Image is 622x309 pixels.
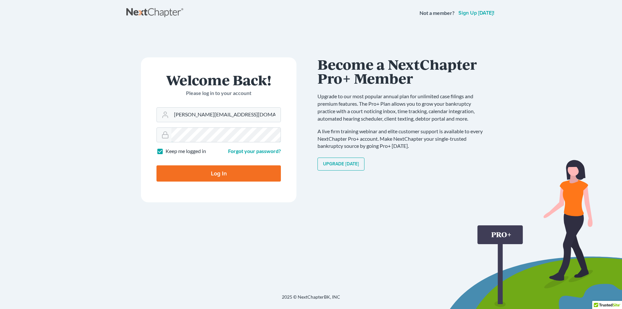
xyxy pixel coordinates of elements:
[317,128,489,150] p: A live firm training webinar and elite customer support is available to every NextChapter Pro+ ac...
[317,93,489,122] p: Upgrade to our most popular annual plan for unlimited case filings and premium features. The Pro+...
[420,9,455,17] strong: Not a member?
[126,294,496,305] div: 2025 © NextChapterBK, INC
[457,10,496,16] a: Sign up [DATE]!
[166,148,206,155] label: Keep me logged in
[156,73,281,87] h1: Welcome Back!
[317,158,364,171] a: Upgrade [DATE]
[156,89,281,97] p: Please log in to your account
[156,165,281,182] input: Log In
[228,148,281,154] a: Forgot your password?
[171,108,281,122] input: Email Address
[317,57,489,85] h1: Become a NextChapter Pro+ Member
